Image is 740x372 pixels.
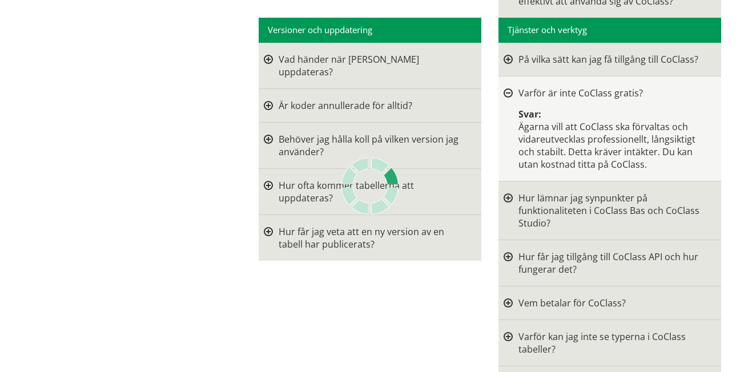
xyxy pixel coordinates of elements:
div: På vilka sätt kan jag få tillgång till CoClass? [518,53,709,66]
div: Versioner och uppdatering [259,18,481,43]
div: Vem betalar för CoClass? [518,297,709,309]
div: Tjänster och verktyg [498,18,721,43]
div: Hur lämnar jag synpunkter på funktionaliteten i CoClass Bas och CoClass Studio? [518,192,709,229]
div: Behöver jag hålla koll på vilken version jag använder? [279,133,469,158]
img: Laddar [341,157,399,215]
div: Varför kan jag inte se typerna i CoClass tabeller? [518,330,709,355]
span: Ägarna vill att CoClass ska förvaltas och vidareutvecklas professionellt, långsiktigt och stabilt... [518,120,695,171]
div: Hur får jag veta att en ny version av en tabell har publicerats? [279,225,469,250]
strong: Svar: [518,108,541,120]
div: Hur ofta kommer tabellerna att uppdateras? [279,179,469,204]
div: Varför är inte CoClass gratis? [518,87,709,99]
div: Hur får jag tillgång till CoClass API och hur fungerar det? [518,250,709,276]
div: Vad händer när [PERSON_NAME] uppdateras? [279,53,469,78]
div: Är koder annullerade för alltid? [279,99,469,112]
